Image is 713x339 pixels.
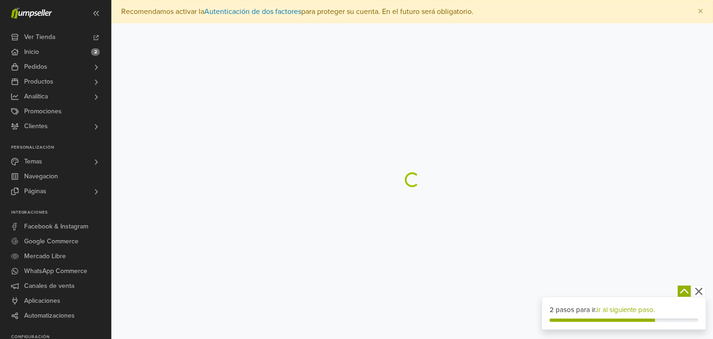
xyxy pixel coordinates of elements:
[24,169,58,184] span: Navegacion
[11,145,111,150] p: Personalización
[11,210,111,215] p: Integraciones
[24,264,87,279] span: WhatsApp Commerce
[24,219,88,234] span: Facebook & Instagram
[24,249,66,264] span: Mercado Libre
[204,7,301,16] a: Autenticación de dos factores
[688,0,713,23] button: Close
[24,104,62,119] span: Promociones
[24,279,74,293] span: Canales de venta
[698,5,703,18] span: ×
[24,89,48,104] span: Analítica
[24,30,55,45] span: Ver Tienda
[24,154,42,169] span: Temas
[24,308,75,323] span: Automatizaciones
[24,119,48,134] span: Clientes
[91,48,100,56] span: 2
[24,293,60,308] span: Aplicaciones
[24,184,46,199] span: Páginas
[24,45,39,59] span: Inicio
[24,74,53,89] span: Productos
[24,234,78,249] span: Google Commerce
[596,306,655,314] a: Ir al siguiente paso.
[550,305,698,315] div: 2 pasos para ir.
[24,59,47,74] span: Pedidos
